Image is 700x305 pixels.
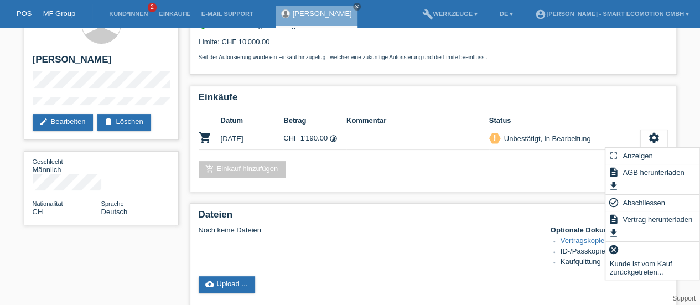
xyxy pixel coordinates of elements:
i: delete [104,117,113,126]
i: priority_high [491,134,499,142]
td: [DATE] [221,127,284,150]
i: Fixe Raten (12 Raten) [329,135,338,143]
div: Noch keine Dateien [199,226,537,234]
a: account_circle[PERSON_NAME] - Smart Ecomotion GmbH ▾ [530,11,694,17]
i: settings [648,132,660,144]
i: POSP00027893 [199,131,212,144]
a: Vertragskopie (POWERPAY) [561,236,652,245]
td: CHF 1'190.00 [283,127,346,150]
a: close [353,3,361,11]
i: fullscreen [608,150,619,161]
i: description [608,167,619,178]
a: add_shopping_cartEinkauf hinzufügen [199,161,286,178]
i: edit [39,117,48,126]
h2: Einkäufe [199,92,668,108]
span: Deutsch [101,208,128,216]
th: Datum [221,114,284,127]
a: E-Mail Support [196,11,259,17]
div: Männlich [33,157,101,174]
span: Geschlecht [33,158,63,165]
h4: Optionale Dokumente [551,226,668,234]
span: Nationalität [33,200,63,207]
a: [PERSON_NAME] [293,9,352,18]
i: account_circle [535,9,546,20]
div: Limite: CHF 10'000.00 [199,29,668,60]
i: build [422,9,433,20]
i: close [354,4,360,9]
a: editBearbeiten [33,114,94,131]
a: DE ▾ [494,11,518,17]
a: Einkäufe [153,11,195,17]
h2: Dateien [199,209,668,226]
span: Schweiz [33,208,43,216]
a: cloud_uploadUpload ... [199,276,256,293]
div: Unbestätigt, in Bearbeitung [501,133,591,144]
span: AGB herunterladen [621,166,686,179]
i: add_shopping_cart [205,164,214,173]
span: Anzeigen [621,149,654,162]
li: Kaufquittung [561,257,668,268]
p: Seit der Autorisierung wurde ein Einkauf hinzugefügt, welcher eine zukünftige Autorisierung und d... [199,54,668,60]
a: POS — MF Group [17,9,75,18]
li: ID-/Passkopie [561,247,668,257]
a: Kund*innen [103,11,153,17]
a: buildWerkzeuge ▾ [416,11,483,17]
h2: [PERSON_NAME] [33,54,170,71]
i: cloud_upload [205,280,214,288]
span: 2 [148,3,157,12]
th: Betrag [283,114,346,127]
th: Status [489,114,640,127]
i: get_app [608,180,619,192]
th: Kommentar [346,114,489,127]
a: deleteLöschen [97,114,151,131]
span: Sprache [101,200,124,207]
a: Support [672,294,696,302]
